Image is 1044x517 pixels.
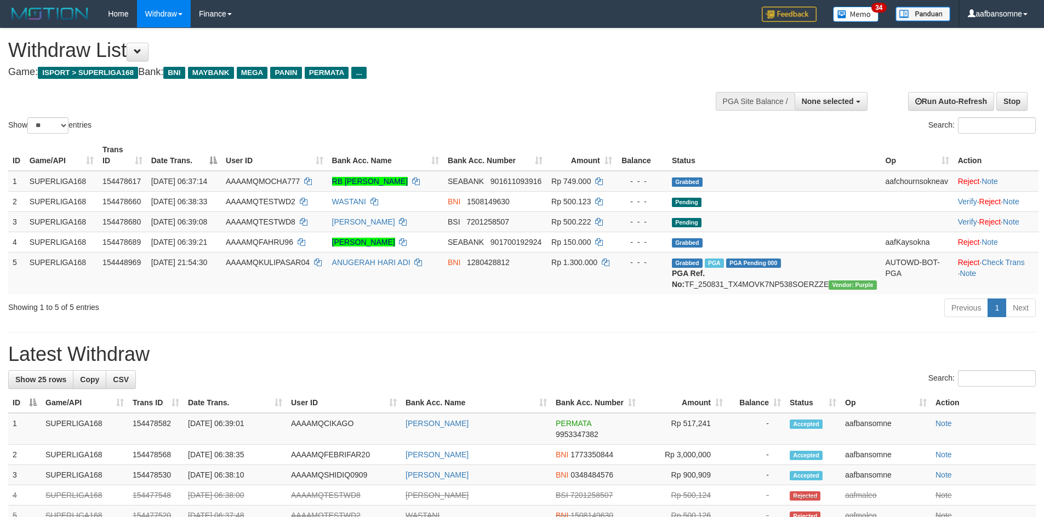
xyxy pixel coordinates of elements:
[226,177,300,186] span: AAAAMQMOCHA777
[184,393,287,413] th: Date Trans.: activate to sort column ascending
[8,191,25,211] td: 2
[621,196,663,207] div: - - -
[151,238,207,246] span: [DATE] 06:39:21
[8,232,25,252] td: 4
[8,140,25,171] th: ID
[406,470,469,479] a: [PERSON_NAME]
[621,257,663,268] div: - - -
[41,393,128,413] th: Game/API: activate to sort column ascending
[881,171,954,192] td: aafchournsokneav
[128,445,184,465] td: 154478568
[406,450,469,459] a: [PERSON_NAME]
[982,238,998,246] a: Note
[406,419,469,428] a: [PERSON_NAME]
[332,177,408,186] a: RB [PERSON_NAME]
[184,413,287,445] td: [DATE] 06:39:01
[727,393,785,413] th: Balance: activate to sort column ascending
[833,7,879,22] img: Button%20Memo.svg
[570,491,613,499] span: Copy 7201258507 to clipboard
[668,252,881,294] td: TF_250831_TX4MOVK7NP538SOERZZE
[785,393,841,413] th: Status: activate to sort column ascending
[8,252,25,294] td: 5
[490,177,541,186] span: Copy 901611093916 to clipboard
[184,445,287,465] td: [DATE] 06:38:35
[151,217,207,226] span: [DATE] 06:39:08
[640,393,727,413] th: Amount: activate to sort column ascending
[640,485,727,505] td: Rp 500,124
[841,445,931,465] td: aafbansomne
[881,232,954,252] td: aafKaysokna
[705,258,724,268] span: Marked by aafchhiseyha
[726,258,781,268] span: PGA Pending
[221,140,328,171] th: User ID: activate to sort column ascending
[672,177,703,187] span: Grabbed
[448,217,460,226] span: BSI
[928,117,1036,134] label: Search:
[448,258,460,267] span: BNI
[467,197,510,206] span: Copy 1508149630 to clipboard
[802,97,854,106] span: None selected
[982,177,998,186] a: Note
[351,67,366,79] span: ...
[328,140,443,171] th: Bank Acc. Name: activate to sort column ascending
[147,140,221,171] th: Date Trans.: activate to sort column descending
[184,465,287,485] td: [DATE] 06:38:10
[672,218,701,227] span: Pending
[332,217,395,226] a: [PERSON_NAME]
[960,269,977,278] a: Note
[41,413,128,445] td: SUPERLIGA168
[102,217,141,226] span: 154478680
[556,470,568,479] span: BNI
[829,280,876,290] span: Vendor URL: https://trx4.1velocity.biz
[958,177,980,186] a: Reject
[113,375,129,384] span: CSV
[8,465,41,485] td: 3
[958,258,980,267] a: Reject
[332,258,410,267] a: ANUGERAH HARI ADI
[188,67,234,79] span: MAYBANK
[448,238,484,246] span: SEABANK
[958,117,1036,134] input: Search:
[556,491,568,499] span: BSI
[41,445,128,465] td: SUPERLIGA168
[38,67,138,79] span: ISPORT > SUPERLIGA168
[8,171,25,192] td: 1
[287,413,401,445] td: AAAAMQCIKAGO
[287,485,401,505] td: AAAAMQTESTWD8
[8,67,685,78] h4: Game: Bank:
[1003,217,1019,226] a: Note
[958,197,977,206] a: Verify
[640,465,727,485] td: Rp 900,909
[571,470,613,479] span: Copy 0348484576 to clipboard
[15,375,66,384] span: Show 25 rows
[551,197,591,206] span: Rp 500.123
[621,216,663,227] div: - - -
[448,177,484,186] span: SEABANK
[954,140,1039,171] th: Action
[163,67,185,79] span: BNI
[102,197,141,206] span: 154478660
[184,485,287,505] td: [DATE] 06:38:00
[621,176,663,187] div: - - -
[954,252,1039,294] td: · ·
[226,197,295,206] span: AAAAMQTESTWD2
[8,117,92,134] label: Show entries
[8,485,41,505] td: 4
[8,393,41,413] th: ID: activate to sort column descending
[102,177,141,186] span: 154478617
[979,217,1001,226] a: Reject
[98,140,147,171] th: Trans ID: activate to sort column ascending
[1003,197,1019,206] a: Note
[841,413,931,445] td: aafbansomne
[287,445,401,465] td: AAAAMQFEBRIFAR20
[958,217,977,226] a: Verify
[226,258,310,267] span: AAAAMQKULIPASAR04
[935,450,952,459] a: Note
[151,177,207,186] span: [DATE] 06:37:14
[871,3,886,13] span: 34
[151,258,207,267] span: [DATE] 21:54:30
[716,92,795,111] div: PGA Site Balance /
[448,197,460,206] span: BNI
[931,393,1036,413] th: Action
[128,413,184,445] td: 154478582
